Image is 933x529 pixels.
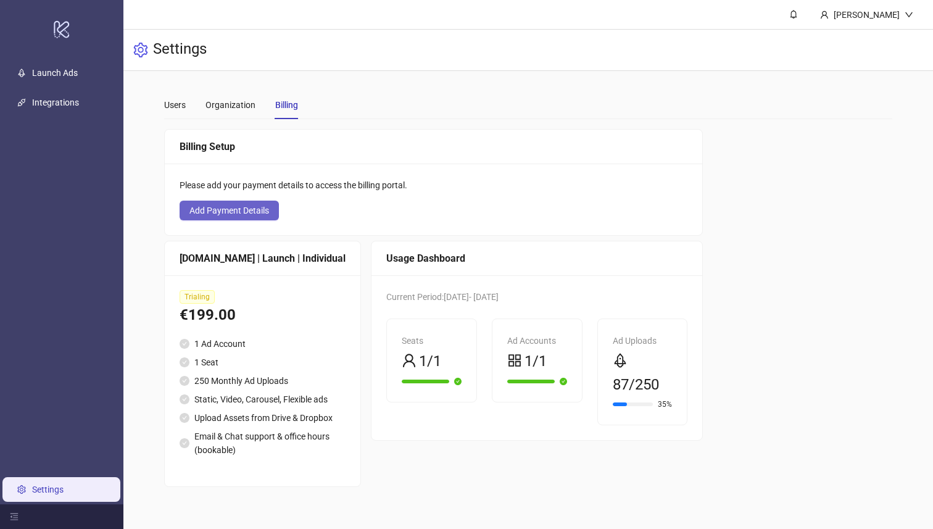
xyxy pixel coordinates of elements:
span: check-circle [180,394,189,404]
span: appstore [507,353,522,368]
li: 1 Ad Account [180,337,346,351]
span: 35% [658,401,672,408]
a: Integrations [32,98,79,108]
span: down [905,10,913,19]
div: Ad Accounts [507,334,567,348]
span: 1/1 [525,350,547,373]
span: check-circle [560,378,567,385]
span: Current Period: [DATE] - [DATE] [386,292,499,302]
div: Users [164,98,186,112]
span: 87/250 [613,373,659,397]
span: check-circle [180,339,189,349]
div: Billing [275,98,298,112]
span: Trialing [180,290,215,304]
li: Upload Assets from Drive & Dropbox [180,411,346,425]
span: user [820,10,829,19]
div: [DOMAIN_NAME] | Launch | Individual [180,251,346,266]
div: Ad Uploads [613,334,673,348]
h3: Settings [153,40,207,60]
div: Billing Setup [180,139,687,154]
span: check-circle [180,438,189,448]
span: check-circle [180,413,189,423]
span: check-circle [180,357,189,367]
div: Organization [205,98,255,112]
span: bell [789,10,798,19]
li: 1 Seat [180,356,346,369]
span: rocket [613,353,628,368]
span: 1/1 [419,350,441,373]
span: Add Payment Details [189,206,269,215]
span: check-circle [454,378,462,385]
span: setting [133,43,148,57]
div: Usage Dashboard [386,251,687,266]
a: Launch Ads [32,69,78,78]
div: [PERSON_NAME] [829,8,905,22]
a: Settings [32,485,64,494]
div: Seats [402,334,462,348]
span: user [402,353,417,368]
span: check-circle [180,376,189,386]
div: €199.00 [180,304,346,327]
button: Add Payment Details [180,201,279,220]
div: Please add your payment details to access the billing portal. [180,178,687,192]
li: Email & Chat support & office hours (bookable) [180,430,346,457]
li: Static, Video, Carousel, Flexible ads [180,393,346,406]
li: 250 Monthly Ad Uploads [180,374,346,388]
span: menu-fold [10,512,19,521]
